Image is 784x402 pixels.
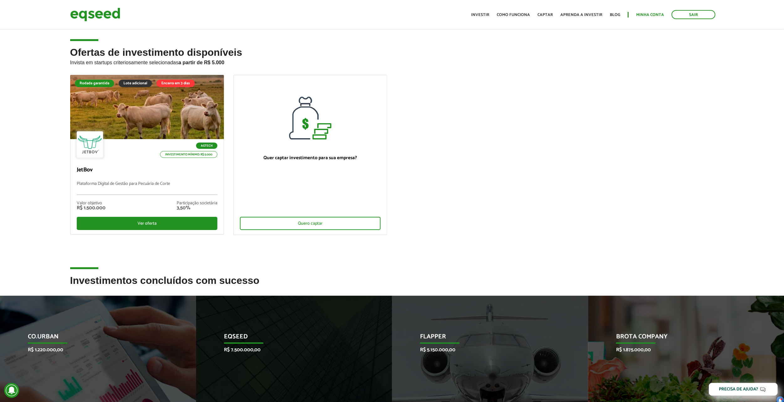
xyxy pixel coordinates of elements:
[560,13,602,17] a: Aprenda a investir
[471,13,489,17] a: Investir
[616,333,747,344] p: Brota Company
[77,167,217,174] p: JetBov
[420,347,551,353] p: R$ 5.150.000,00
[77,206,106,211] div: R$ 1.500.000
[70,58,714,65] p: Invista em startups criteriosamente selecionadas
[70,6,120,23] img: EqSeed
[177,206,217,211] div: 3,50%
[497,13,530,17] a: Como funciona
[160,151,217,158] p: Investimento mínimo: R$ 5.000
[77,181,217,195] p: Plataforma Digital de Gestão para Pecuária de Corte
[537,13,553,17] a: Captar
[75,80,114,87] div: Rodada garantida
[610,13,620,17] a: Blog
[119,80,152,87] div: Lote adicional
[179,60,225,65] strong: a partir de R$ 5.000
[177,201,217,206] div: Participação societária
[420,333,551,344] p: Flapper
[616,347,747,353] p: R$ 1.875.000,00
[224,347,355,353] p: R$ 7.500.000,00
[77,201,106,206] div: Valor objetivo
[224,333,355,344] p: EqSeed
[672,10,715,19] a: Sair
[240,217,381,230] div: Quero captar
[28,333,158,344] p: Co.Urban
[157,80,195,87] div: Encerra em 3 dias
[70,75,224,235] a: Rodada garantida Lote adicional Encerra em 3 dias Agtech Investimento mínimo: R$ 5.000 JetBov Pla...
[233,75,387,235] a: Quer captar investimento para sua empresa? Quero captar
[240,155,381,161] p: Quer captar investimento para sua empresa?
[70,47,714,75] h2: Ofertas de investimento disponíveis
[636,13,664,17] a: Minha conta
[77,217,217,230] div: Ver oferta
[28,347,158,353] p: R$ 1.220.000,00
[70,275,714,295] h2: Investimentos concluídos com sucesso
[196,143,217,149] p: Agtech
